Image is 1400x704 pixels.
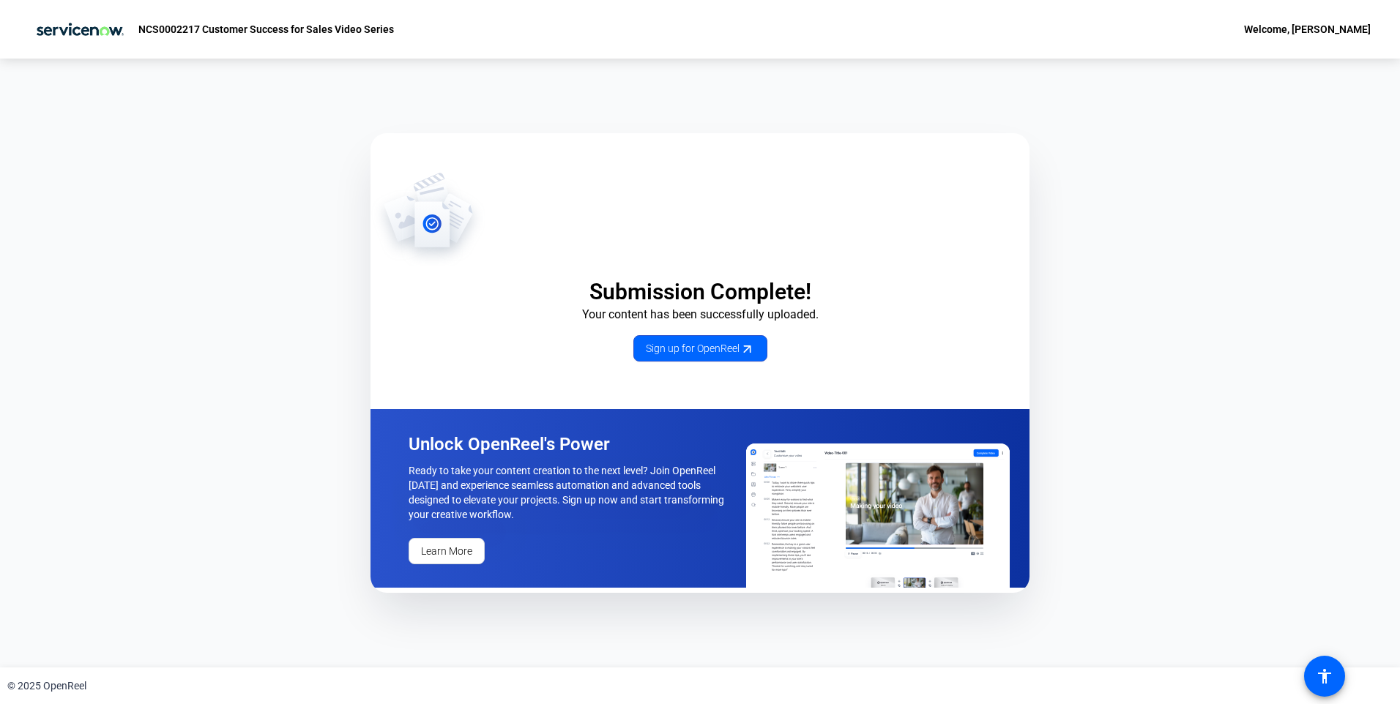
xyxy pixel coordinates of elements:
[371,306,1029,323] p: Your content has been successfully uploaded.
[746,443,1010,588] img: OpenReel
[646,341,755,356] span: Sign up for OpenReel
[7,678,86,694] div: © 2025 OpenReel
[1316,667,1333,685] mat-icon: accessibility
[409,463,729,522] p: Ready to take your content creation to the next level? Join OpenReel [DATE] and experience seamle...
[1244,20,1371,38] div: Welcome, [PERSON_NAME]
[138,20,394,38] p: NCS0002217 Customer Success for Sales Video Series
[371,171,487,266] img: OpenReel
[371,278,1029,306] p: Submission Complete!
[29,15,131,44] img: OpenReel logo
[409,432,729,456] p: Unlock OpenReel's Power
[409,538,485,564] a: Learn More
[633,335,767,362] a: Sign up for OpenReel
[421,544,472,559] span: Learn More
